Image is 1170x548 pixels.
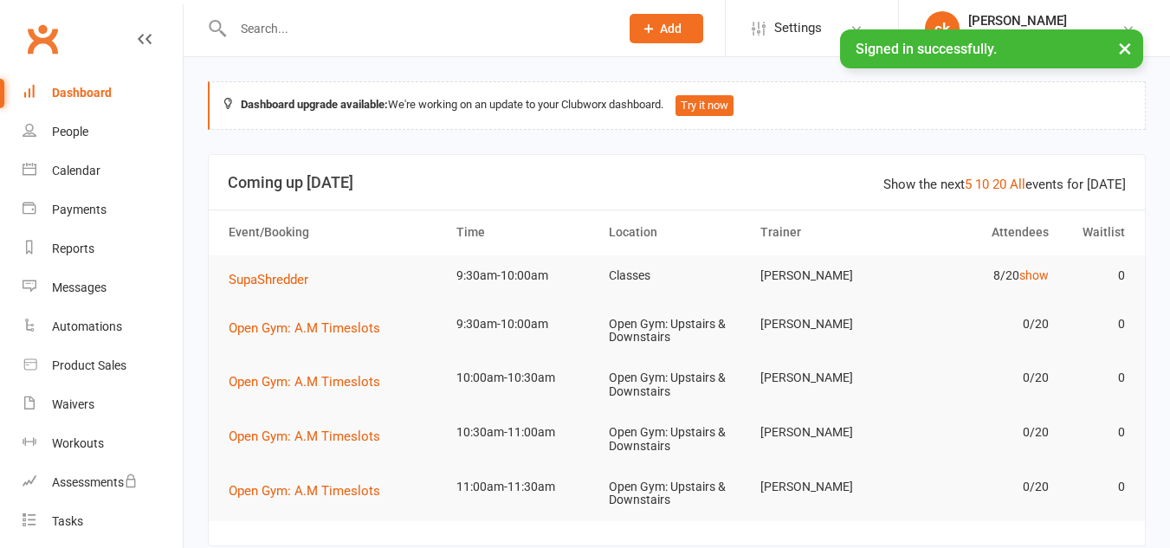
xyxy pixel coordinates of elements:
div: Calendar [52,164,100,177]
div: Messages [52,280,107,294]
div: Product Sales [52,358,126,372]
td: 10:00am-10:30am [449,358,601,398]
a: Reports [23,229,183,268]
div: Show the next events for [DATE] [883,174,1126,195]
span: Open Gym: A.M Timeslots [229,374,380,390]
th: Attendees [905,210,1057,255]
a: Payments [23,190,183,229]
td: 0 [1057,467,1133,507]
button: × [1109,29,1141,67]
a: Automations [23,307,183,346]
input: Search... [228,16,607,41]
a: 10 [975,177,989,192]
a: Clubworx [21,17,64,61]
div: People [52,125,88,139]
a: Product Sales [23,346,183,385]
span: Settings [774,9,822,48]
td: Open Gym: Upstairs & Downstairs [601,304,753,358]
td: Open Gym: Upstairs & Downstairs [601,358,753,412]
td: 9:30am-10:00am [449,304,601,345]
a: Messages [23,268,183,307]
td: Open Gym: Upstairs & Downstairs [601,467,753,521]
td: 0/20 [905,467,1057,507]
button: Open Gym: A.M Timeslots [229,371,392,392]
div: Supafit Performance Pty Ltd [968,29,1122,44]
td: [PERSON_NAME] [753,412,905,453]
td: 0 [1057,304,1133,345]
a: Dashboard [23,74,183,113]
h3: Coming up [DATE] [228,174,1126,191]
a: Assessments [23,463,183,502]
th: Location [601,210,753,255]
span: Signed in successfully. [856,41,997,57]
a: Calendar [23,152,183,190]
div: Tasks [52,514,83,528]
td: 10:30am-11:00am [449,412,601,453]
td: 11:00am-11:30am [449,467,601,507]
span: Open Gym: A.M Timeslots [229,483,380,499]
span: Open Gym: A.M Timeslots [229,320,380,336]
td: 0 [1057,358,1133,398]
td: [PERSON_NAME] [753,358,905,398]
a: People [23,113,183,152]
div: Assessments [52,475,138,489]
div: Workouts [52,436,104,450]
a: show [1019,268,1049,282]
td: 0/20 [905,412,1057,453]
span: Add [660,22,682,35]
div: Dashboard [52,86,112,100]
a: 5 [965,177,972,192]
strong: Dashboard upgrade available: [241,98,388,111]
a: 20 [992,177,1006,192]
td: 0/20 [905,304,1057,345]
td: 0 [1057,412,1133,453]
button: Open Gym: A.M Timeslots [229,480,392,501]
th: Event/Booking [221,210,449,255]
th: Time [449,210,601,255]
div: [PERSON_NAME] [968,13,1122,29]
button: Try it now [675,95,734,116]
span: Open Gym: A.M Timeslots [229,429,380,444]
button: SupaShredder [229,269,320,290]
td: 0 [1057,255,1133,296]
td: Open Gym: Upstairs & Downstairs [601,412,753,467]
button: Add [630,14,703,43]
td: 9:30am-10:00am [449,255,601,296]
button: Open Gym: A.M Timeslots [229,426,392,447]
td: 0/20 [905,358,1057,398]
button: Open Gym: A.M Timeslots [229,318,392,338]
td: Classes [601,255,753,296]
td: [PERSON_NAME] [753,467,905,507]
th: Waitlist [1057,210,1133,255]
a: Workouts [23,424,183,463]
td: [PERSON_NAME] [753,304,905,345]
td: [PERSON_NAME] [753,255,905,296]
span: SupaShredder [229,272,308,287]
div: Waivers [52,397,94,411]
div: Automations [52,319,122,333]
div: ck [925,11,960,46]
td: 8/20 [905,255,1057,296]
a: All [1010,177,1025,192]
div: Payments [52,203,107,216]
div: We're working on an update to your Clubworx dashboard. [208,81,1146,130]
th: Trainer [753,210,905,255]
a: Tasks [23,502,183,541]
a: Waivers [23,385,183,424]
div: Reports [52,242,94,255]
